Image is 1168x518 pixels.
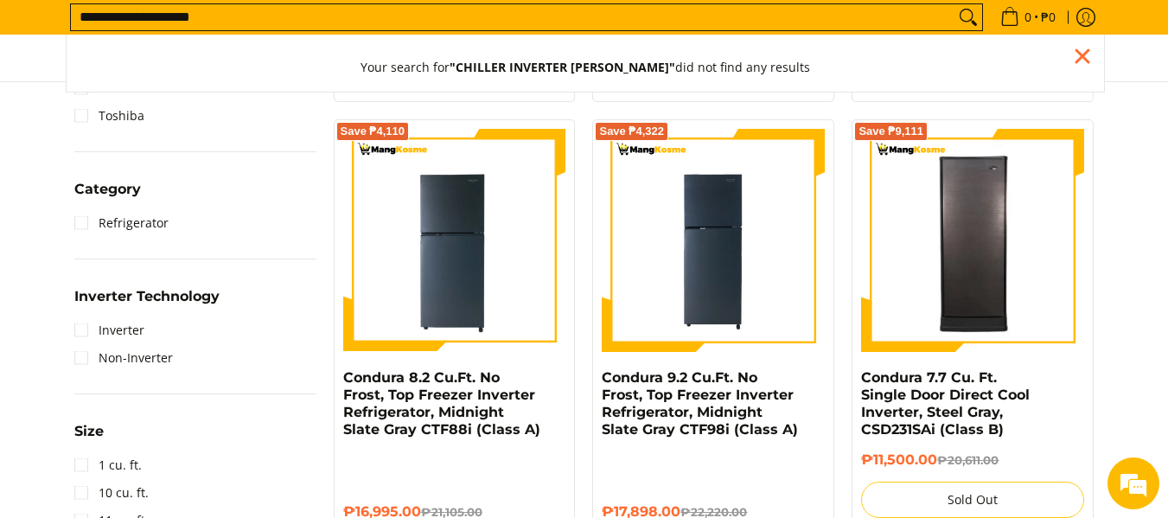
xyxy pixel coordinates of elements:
span: Save ₱9,111 [858,126,923,137]
textarea: Type your message and hit 'Enter' [9,339,329,400]
button: Sold Out [861,482,1084,518]
a: Condura 7.7 Cu. Ft. Single Door Direct Cool Inverter, Steel Gray, CSD231SAi (Class B) [861,369,1030,438]
a: Toshiba [74,102,144,130]
span: Inverter Technology [74,290,220,304]
img: Condura 9.2 Cu.Ft. No Frost, Top Freezer Inverter Refrigerator, Midnight Slate Gray CTF98i (Class A) [602,129,825,352]
a: 10 cu. ft. [74,479,149,507]
h6: ₱11,500.00 [861,451,1084,469]
button: Your search for"CHILLER INVERTER [PERSON_NAME]"did not find any results [343,43,827,92]
a: Inverter [74,317,144,344]
span: Size [74,425,104,438]
div: Minimize live chat window [284,9,325,50]
div: Close pop up [1069,43,1095,69]
summary: Open [74,425,104,451]
span: 0 [1022,11,1034,23]
span: Save ₱4,322 [599,126,664,137]
span: • [995,8,1061,27]
a: Refrigerator [74,209,169,237]
div: Chat with us now [90,97,290,119]
del: ₱20,611.00 [937,453,999,467]
span: Save ₱4,110 [341,126,405,137]
span: ₱0 [1038,11,1058,23]
span: We're online! [100,151,239,326]
summary: Open [74,290,220,317]
img: Condura 8.2 Cu.Ft. No Frost, Top Freezer Inverter Refrigerator, Midnight Slate Gray CTF88i (Class A) [343,129,566,352]
a: Non-Inverter [74,344,173,372]
a: Condura 9.2 Cu.Ft. No Frost, Top Freezer Inverter Refrigerator, Midnight Slate Gray CTF98i (Class A) [602,369,798,438]
img: Condura 7.7 Cu. Ft. Single Door Direct Cool Inverter, Steel Gray, CSD231SAi (Class B) [861,131,1084,349]
a: Condura 8.2 Cu.Ft. No Frost, Top Freezer Inverter Refrigerator, Midnight Slate Gray CTF88i (Class A) [343,369,540,438]
button: Search [954,4,982,30]
a: 1 cu. ft. [74,451,142,479]
summary: Open [74,182,141,209]
span: Category [74,182,141,196]
strong: "CHILLER INVERTER [PERSON_NAME]" [450,59,675,75]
